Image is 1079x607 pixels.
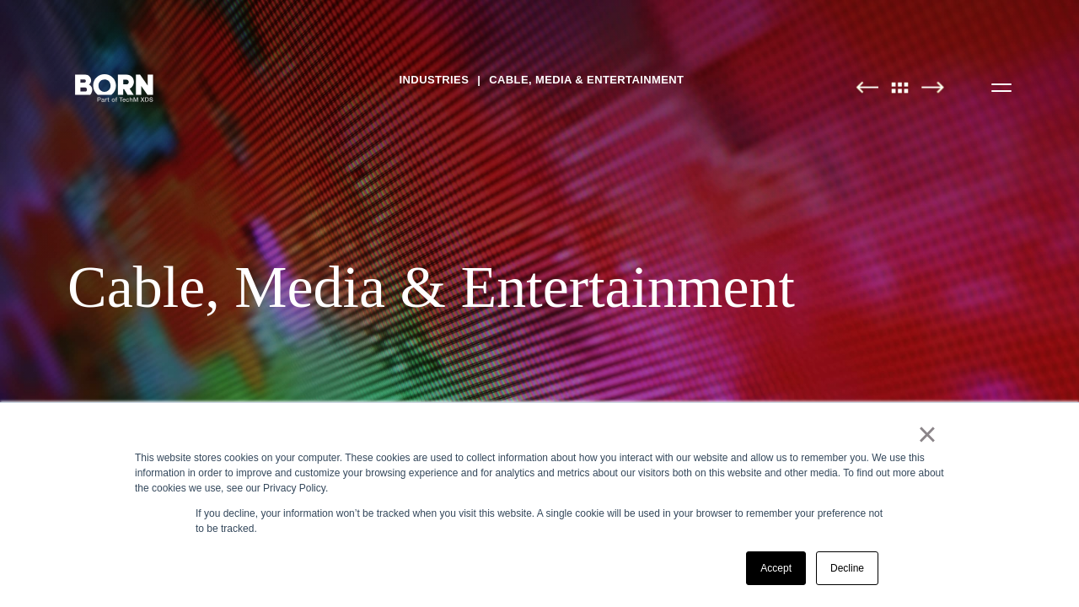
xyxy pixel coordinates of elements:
[917,427,937,442] a: ×
[489,67,684,93] a: Cable, Media & Entertainment
[196,506,883,536] p: If you decline, your information won’t be tracked when you visit this website. A single cookie wi...
[135,450,944,496] div: This website stores cookies on your computer. These cookies are used to collect information about...
[981,69,1022,105] button: Open
[856,81,878,94] img: Previous Page
[400,67,470,93] a: Industries
[921,81,944,94] img: Next Page
[746,551,806,585] a: Accept
[816,551,878,585] a: Decline
[67,253,1012,322] div: Cable, Media & Entertainment
[883,81,918,94] img: All Pages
